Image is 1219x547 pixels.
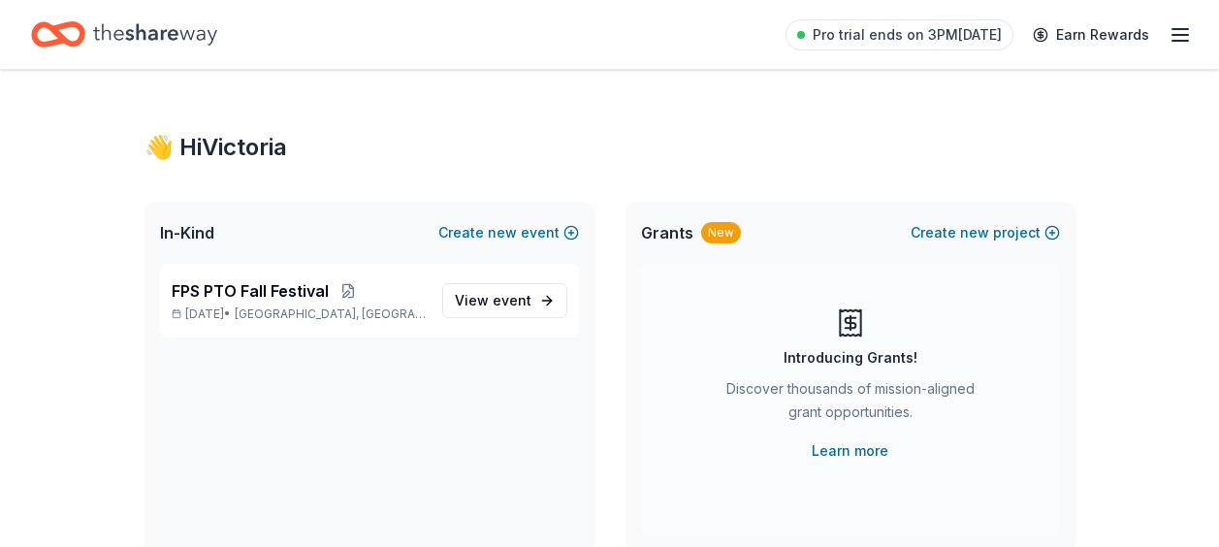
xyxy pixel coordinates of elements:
span: FPS PTO Fall Festival [172,279,329,303]
span: event [493,292,531,308]
span: In-Kind [160,221,214,244]
p: [DATE] • [172,306,427,322]
span: [GEOGRAPHIC_DATA], [GEOGRAPHIC_DATA] [235,306,426,322]
div: Discover thousands of mission-aligned grant opportunities. [719,377,982,432]
span: new [960,221,989,244]
div: Introducing Grants! [784,346,917,370]
a: Home [31,12,217,57]
a: Earn Rewards [1021,17,1161,52]
button: Createnewproject [911,221,1060,244]
span: Pro trial ends on 3PM[DATE] [813,23,1002,47]
span: Grants [641,221,693,244]
a: Pro trial ends on 3PM[DATE] [786,19,1013,50]
span: new [488,221,517,244]
a: Learn more [812,439,888,463]
button: Createnewevent [438,221,579,244]
div: 👋 Hi Victoria [144,132,1075,163]
a: View event [442,283,567,318]
div: New [701,222,741,243]
span: View [455,289,531,312]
